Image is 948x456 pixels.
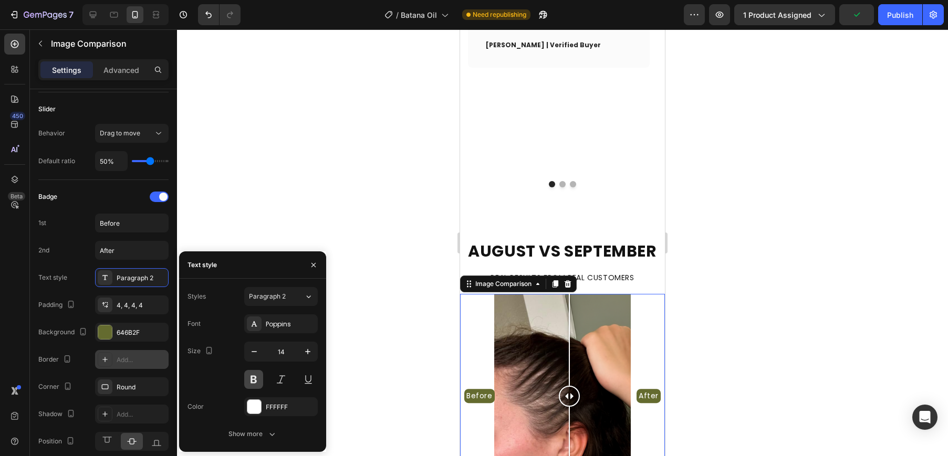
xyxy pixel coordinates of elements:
div: Publish [887,9,913,20]
div: Text style [187,260,217,270]
p: Advanced [103,65,139,76]
span: Drag to move [100,129,140,137]
button: Show more [187,425,318,443]
div: Background [38,325,89,340]
p: Settings [52,65,81,76]
div: Size [187,344,215,358]
div: Add... [117,355,166,365]
div: Border [38,353,74,367]
span: 1 product assigned [743,9,811,20]
div: Poppins [266,320,315,329]
div: 1st [38,218,46,228]
div: 450 [10,112,25,120]
div: Position [38,434,77,449]
div: Round [117,383,166,392]
button: 1 product assigned [734,4,835,25]
button: 7 [4,4,78,25]
div: Color [187,402,204,411]
div: Show more [228,429,277,439]
div: Add... [117,410,166,419]
div: Badge [38,192,57,202]
p: 7 [69,8,74,21]
span: Batana Oil [401,9,437,20]
span: Paragraph 2 [249,292,286,301]
span: / [396,9,399,20]
div: Paragraph 2 [117,273,166,283]
button: Paragraph 2 [244,287,318,306]
input: Auto [96,152,127,171]
div: Default ratio [38,156,75,166]
div: Behavior [38,129,65,138]
div: FFFFFF [266,402,315,412]
div: Padding [38,298,77,312]
div: Slider [38,104,56,114]
div: Beta [8,192,25,200]
div: 4, 4, 4, 4 [117,301,166,310]
div: Open Intercom Messenger [912,405,937,430]
div: Undo/Redo [198,4,241,25]
div: Corner [38,380,74,394]
div: Shadow [38,407,77,421]
iframe: Design area [460,29,665,456]
p: Image Comparison [51,37,164,50]
button: Publish [878,4,922,25]
div: Styles [187,292,206,301]
div: Text style [38,273,67,282]
div: 646B2F [117,328,166,337]
span: Need republishing [473,10,526,19]
button: Drag to move [95,124,169,143]
div: Font [187,319,201,328]
div: 2nd [38,246,49,255]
